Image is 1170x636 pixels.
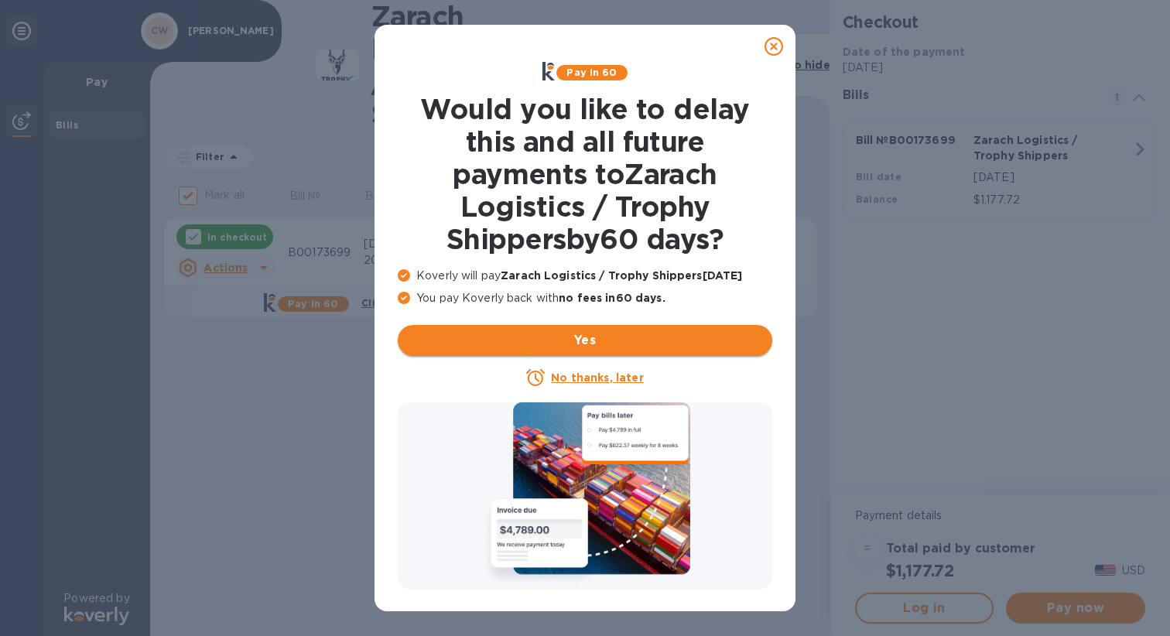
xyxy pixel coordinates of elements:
[559,292,665,304] b: no fees in 60 days .
[410,331,760,350] span: Yes
[398,325,772,356] button: Yes
[566,67,617,78] b: Pay in 60
[551,371,643,384] u: No thanks, later
[398,268,772,284] p: Koverly will pay
[398,290,772,306] p: You pay Koverly back with
[501,269,742,282] b: Zarach Logistics / Trophy Shippers [DATE]
[398,93,772,255] h1: Would you like to delay this and all future payments to Zarach Logistics / Trophy Shippers by 60 ...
